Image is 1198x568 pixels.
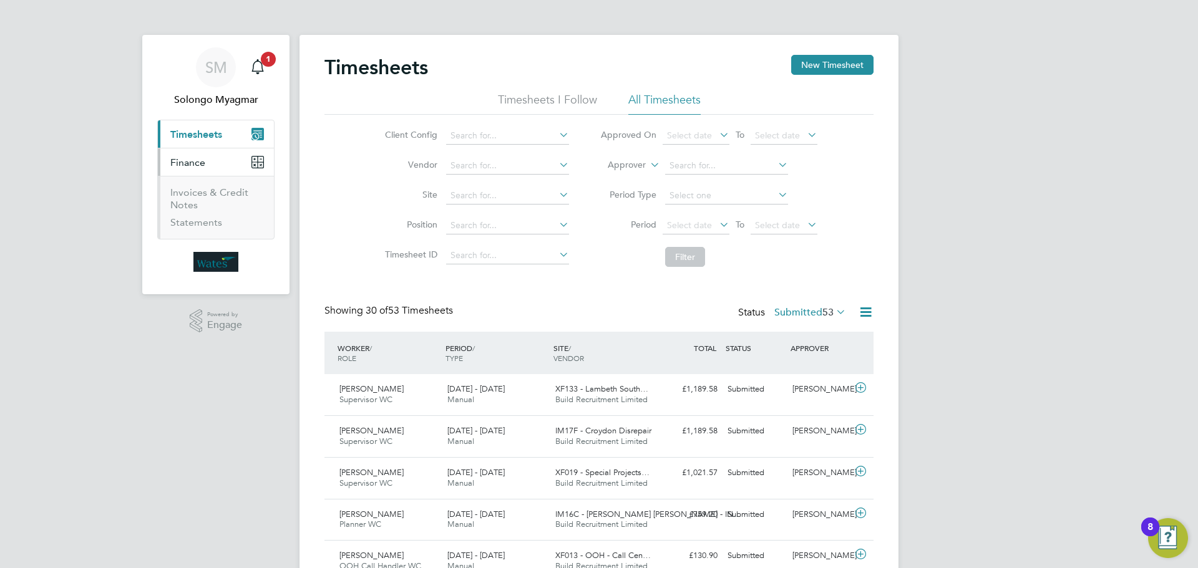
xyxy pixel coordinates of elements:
div: Showing [324,304,455,317]
span: [PERSON_NAME] [339,383,404,394]
label: Submitted [774,306,846,319]
span: [DATE] - [DATE] [447,509,505,519]
a: Statements [170,216,222,228]
span: Supervisor WC [339,436,392,446]
span: Manual [447,478,474,488]
a: SMSolongo Myagmar [157,47,275,107]
label: Vendor [381,159,437,170]
div: Submitted [723,546,787,566]
span: SM [205,59,227,75]
span: IM17F - Croydon Disrepair [555,425,651,436]
span: / [568,343,571,353]
a: Go to home page [157,252,275,272]
span: Manual [447,394,474,405]
div: 8 [1147,527,1153,543]
div: Submitted [723,421,787,441]
span: XF013 - OOH - Call Cen… [555,550,651,561]
span: Supervisor WC [339,394,392,405]
span: ROLE [338,353,356,363]
span: Timesheets [170,128,222,140]
button: Filter [665,247,705,267]
span: Solongo Myagmar [157,92,275,107]
span: TOTAL [694,343,716,353]
span: [PERSON_NAME] [339,467,404,478]
div: [PERSON_NAME] [787,463,852,483]
div: £1,189.58 [658,379,723,400]
span: [DATE] - [DATE] [447,550,505,561]
label: Approver [590,159,646,171]
div: Finance [158,176,274,239]
span: To [732,216,748,233]
label: Timesheet ID [381,249,437,260]
div: £130.90 [658,546,723,566]
label: Period [600,219,656,230]
div: [PERSON_NAME] [787,546,852,566]
span: Finance [170,156,205,168]
div: APPROVER [787,337,852,359]
div: £1,189.58 [658,421,723,441]
span: [DATE] - [DATE] [447,425,505,436]
div: £759.20 [658,504,723,525]
span: XF019 - Special Projects… [555,467,650,478]
span: Manual [447,436,474,446]
label: Site [381,189,437,200]
span: Select date [667,219,712,231]
span: [PERSON_NAME] [339,425,404,436]
span: Build Recruitment Limited [555,436,648,446]
div: Submitted [723,504,787,525]
input: Search for... [446,217,569,234]
span: Build Recruitment Limited [555,519,648,529]
label: Approved On [600,129,656,140]
nav: Main navigation [142,35,290,294]
label: Position [381,219,437,230]
span: [PERSON_NAME] [339,550,404,561]
li: All Timesheets [628,92,701,115]
span: Supervisor WC [339,478,392,488]
button: Finance [158,148,274,176]
span: Planner WC [339,519,381,529]
div: STATUS [723,337,787,359]
span: XF133 - Lambeth South… [555,383,648,394]
div: Submitted [723,463,787,483]
span: Select date [755,130,800,141]
span: / [369,343,372,353]
input: Search for... [446,127,569,145]
div: £1,021.57 [658,463,723,483]
div: PERIOD [442,337,550,369]
span: Powered by [207,309,242,320]
img: wates-logo-retina.png [193,252,238,272]
span: 53 [822,306,834,319]
div: [PERSON_NAME] [787,421,852,441]
button: New Timesheet [791,55,874,75]
span: 1 [261,52,276,67]
a: Powered byEngage [190,309,243,333]
span: [DATE] - [DATE] [447,467,505,478]
div: [PERSON_NAME] [787,504,852,525]
div: WORKER [334,337,442,369]
div: SITE [550,337,658,369]
a: Invoices & Credit Notes [170,186,248,211]
div: Submitted [723,379,787,400]
input: Search for... [665,157,788,175]
span: IM16C - [PERSON_NAME] [PERSON_NAME] - IN… [555,509,741,519]
span: To [732,127,748,143]
div: Status [738,304,849,322]
span: Manual [447,519,474,529]
li: Timesheets I Follow [498,92,597,115]
input: Search for... [446,157,569,175]
span: 30 of [366,304,388,317]
span: Build Recruitment Limited [555,394,648,405]
label: Period Type [600,189,656,200]
input: Search for... [446,247,569,264]
span: / [472,343,475,353]
a: 1 [245,47,270,87]
span: [PERSON_NAME] [339,509,404,519]
span: Engage [207,320,242,330]
input: Select one [665,187,788,205]
span: Select date [667,130,712,141]
div: [PERSON_NAME] [787,379,852,400]
span: TYPE [446,353,463,363]
span: VENDOR [553,353,584,363]
label: Client Config [381,129,437,140]
span: Select date [755,219,800,231]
